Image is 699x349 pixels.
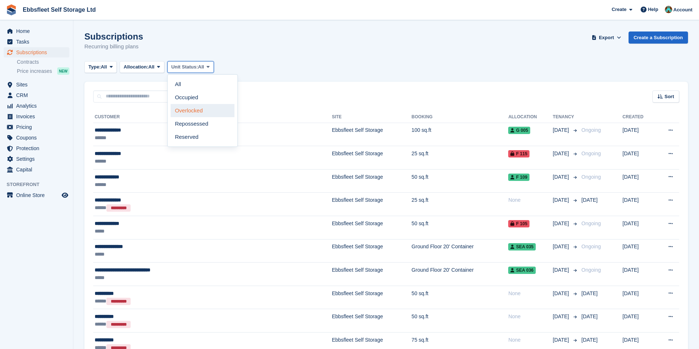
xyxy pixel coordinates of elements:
span: [DATE] [553,336,571,344]
span: CRM [16,90,60,100]
span: [DATE] [582,313,598,319]
td: Ground Floor 20' Container [412,239,509,263]
span: Ongoing [582,151,601,156]
td: 100 sq.ft [412,123,509,146]
a: menu [4,133,69,143]
td: Ebbsfleet Self Storage [332,286,411,309]
div: None [508,336,553,344]
td: Ebbsfleet Self Storage [332,169,411,193]
a: menu [4,190,69,200]
span: [DATE] [582,337,598,343]
span: All [148,63,154,71]
td: Ebbsfleet Self Storage [332,146,411,170]
a: Reserved [171,130,234,144]
th: Allocation [508,111,553,123]
span: [DATE] [553,313,571,320]
img: stora-icon-8386f47178a22dfd0bd8f6a31ec36ba5ce8667c1dd55bd0f319d3a0aa187defe.svg [6,4,17,15]
span: Ongoing [582,267,601,273]
td: 25 sq.ft [412,146,509,170]
a: menu [4,154,69,164]
div: None [508,290,553,297]
span: Sites [16,79,60,90]
a: Repossessed [171,117,234,130]
a: menu [4,111,69,122]
span: Ongoing [582,174,601,180]
a: Overlocked [171,104,234,117]
button: Allocation: All [120,61,164,73]
span: [DATE] [553,196,571,204]
a: menu [4,37,69,47]
a: Contracts [17,59,69,66]
a: Ebbsfleet Self Storage Ltd [20,4,99,16]
span: All [198,63,204,71]
td: Ebbsfleet Self Storage [332,309,411,333]
span: [DATE] [553,173,571,181]
a: menu [4,90,69,100]
span: Ongoing [582,127,601,133]
span: Tasks [16,37,60,47]
td: [DATE] [623,286,655,309]
th: Customer [93,111,332,123]
a: Price increases NEW [17,67,69,75]
span: Subscriptions [16,47,60,57]
a: Preview store [61,191,69,200]
a: menu [4,164,69,175]
span: [DATE] [553,243,571,250]
span: [DATE] [582,197,598,203]
div: None [508,196,553,204]
td: [DATE] [623,216,655,240]
span: Capital [16,164,60,175]
div: NEW [57,67,69,75]
a: menu [4,79,69,90]
span: [DATE] [582,290,598,296]
h1: Subscriptions [84,31,143,41]
span: [DATE] [553,126,571,134]
span: Protection [16,143,60,153]
span: F 115 [508,150,529,157]
img: George Spring [665,6,672,13]
span: Storefront [7,181,73,188]
a: Occupied [171,91,234,104]
a: menu [4,101,69,111]
span: [DATE] [553,220,571,227]
td: [DATE] [623,263,655,286]
th: Created [623,111,655,123]
td: 50 sq.ft [412,169,509,193]
span: Ongoing [582,220,601,226]
td: 50 sq.ft [412,216,509,240]
span: Home [16,26,60,36]
td: 50 sq.ft [412,309,509,333]
span: Invoices [16,111,60,122]
td: Ebbsfleet Self Storage [332,263,411,286]
a: All [171,78,234,91]
td: Ebbsfleet Self Storage [332,123,411,146]
span: Settings [16,154,60,164]
a: menu [4,47,69,57]
button: Unit Status: All [167,61,214,73]
span: All [101,63,107,71]
span: SEA 035 [508,243,536,250]
span: Allocation: [124,63,148,71]
th: Site [332,111,411,123]
a: menu [4,122,69,132]
th: Booking [412,111,509,123]
span: Coupons [16,133,60,143]
span: Account [673,6,692,14]
th: Tenancy [553,111,579,123]
span: Pricing [16,122,60,132]
td: [DATE] [623,193,655,216]
span: Help [648,6,658,13]
button: Export [590,31,623,44]
td: Ground Floor 20' Container [412,263,509,286]
span: Unit Status: [171,63,198,71]
p: Recurring billing plans [84,42,143,51]
a: Create a Subscription [629,31,688,44]
span: [DATE] [553,150,571,157]
span: Ongoing [582,244,601,249]
span: Create [612,6,626,13]
td: [DATE] [623,239,655,263]
td: [DATE] [623,146,655,170]
span: Sort [665,93,674,100]
span: Analytics [16,101,60,111]
td: Ebbsfleet Self Storage [332,193,411,216]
